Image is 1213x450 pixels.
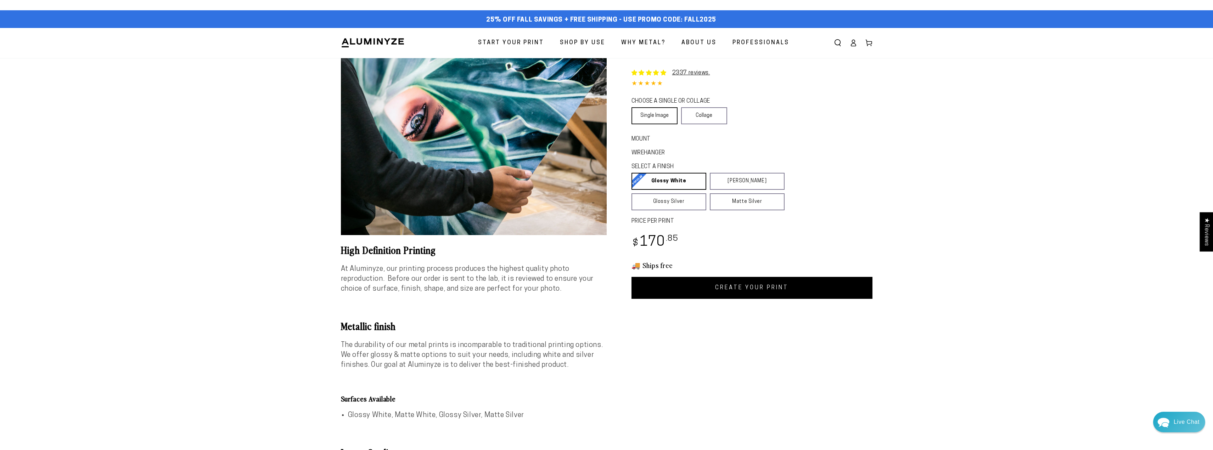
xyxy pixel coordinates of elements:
[631,79,872,89] div: 4.85 out of 5.0 stars
[676,34,722,52] a: About Us
[631,261,872,270] h3: 🚚 Ships free
[672,70,710,76] a: 2337 reviews.
[621,38,666,48] span: Why Metal?
[631,135,644,143] legend: Mount
[681,107,727,124] a: Collage
[1200,212,1213,251] div: Click to open Judge.me floating reviews tab
[341,243,436,256] b: High Definition Printing
[631,149,652,157] legend: WireHanger
[631,107,678,124] a: Single Image
[348,412,524,419] span: Glossy White, Matte White, Glossy Silver, Matte Silver
[631,217,872,226] label: PRICE PER PRINT
[341,58,607,235] media-gallery: Gallery Viewer
[631,163,768,171] legend: SELECT A FINISH
[341,319,396,332] b: Metallic finish
[1174,412,1200,432] div: Contact Us Directly
[473,34,549,52] a: Start Your Print
[341,394,395,403] b: Surfaces Available
[341,38,405,48] img: Aluminyze
[631,173,706,190] a: Glossy White
[555,34,611,52] a: Shop By Use
[341,342,605,369] span: The durability of our metal prints is incomparable to traditional printing options. We offer glos...
[631,277,872,299] a: CREATE YOUR PRINT
[631,235,679,249] bdi: 170
[341,266,594,292] span: At Aluminyze, our printing process produces the highest quality photo reproduction. Before our or...
[616,34,671,52] a: Why Metal?
[732,38,789,48] span: Professionals
[633,239,639,248] span: $
[727,34,794,52] a: Professionals
[486,16,716,24] span: 25% off FALL Savings + Free Shipping - Use Promo Code: FALL2025
[1153,412,1205,432] div: Chat widget toggle
[681,38,717,48] span: About Us
[710,173,785,190] a: [PERSON_NAME]
[830,35,846,51] summary: Search our site
[666,235,679,243] sup: .85
[560,38,605,48] span: Shop By Use
[631,193,706,210] a: Glossy Silver
[478,38,544,48] span: Start Your Print
[710,193,785,210] a: Matte Silver
[631,97,721,106] legend: CHOOSE A SINGLE OR COLLAGE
